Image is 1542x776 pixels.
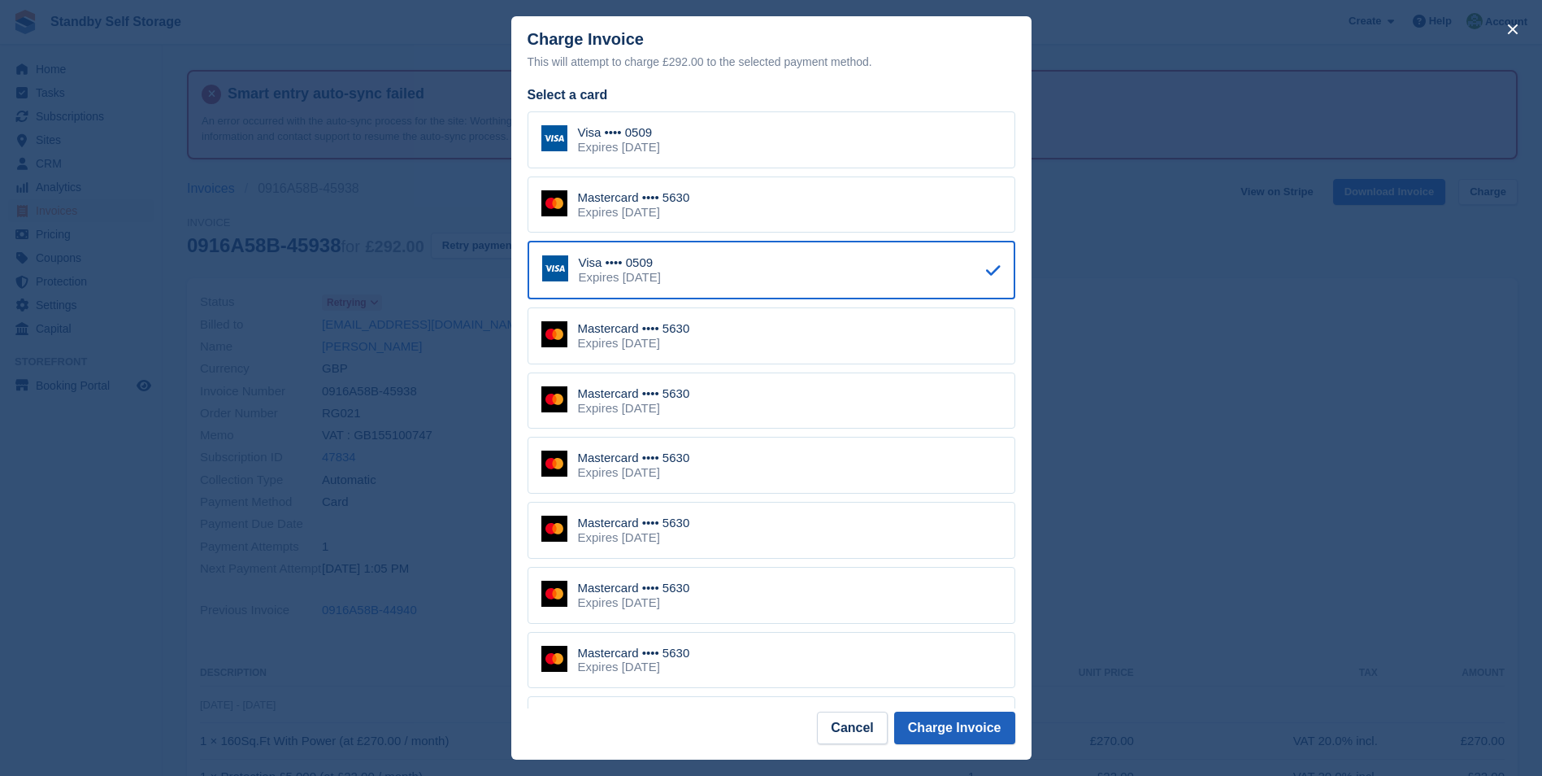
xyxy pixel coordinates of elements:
div: Charge Invoice [528,30,1015,72]
button: Cancel [817,712,887,744]
button: close [1500,16,1526,42]
img: Visa Logo [541,125,567,151]
div: Mastercard •••• 5630 [578,581,690,595]
img: Mastercard Logo [541,386,567,412]
div: Mastercard •••• 5630 [578,190,690,205]
div: Visa •••• 0509 [578,125,660,140]
div: Expires [DATE] [579,270,661,285]
div: Expires [DATE] [578,465,690,480]
div: Expires [DATE] [578,530,690,545]
div: Expires [DATE] [578,595,690,610]
div: Expires [DATE] [578,336,690,351]
div: Mastercard •••• 5630 [578,451,690,465]
img: Mastercard Logo [541,646,567,672]
div: Visa •••• 0509 [579,255,661,270]
div: Expires [DATE] [578,140,660,155]
div: Expires [DATE] [578,660,690,674]
div: Mastercard •••• 5630 [578,516,690,530]
div: Select a card [528,85,1015,105]
img: Mastercard Logo [541,516,567,542]
img: Mastercard Logo [541,190,567,216]
div: Mastercard •••• 5630 [578,386,690,401]
img: Visa Logo [542,255,568,281]
img: Mastercard Logo [541,321,567,347]
img: Mastercard Logo [541,581,567,607]
div: Mastercard •••• 5630 [578,321,690,336]
img: Mastercard Logo [541,451,567,477]
button: Charge Invoice [894,712,1015,744]
div: Mastercard •••• 5630 [578,646,690,660]
div: Expires [DATE] [578,205,690,220]
div: This will attempt to charge £292.00 to the selected payment method. [528,52,1015,72]
div: Expires [DATE] [578,401,690,416]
